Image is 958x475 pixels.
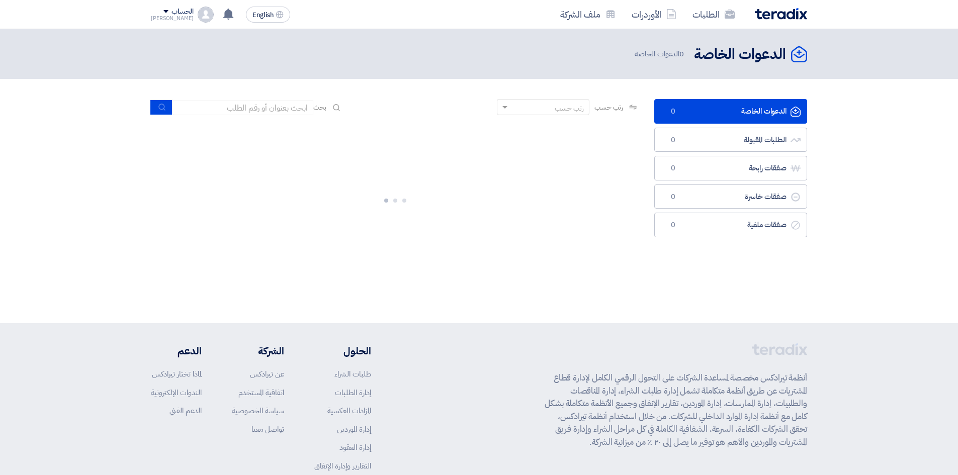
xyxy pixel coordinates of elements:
a: تواصل معنا [251,424,284,435]
span: الدعوات الخاصة [635,48,686,60]
input: ابحث بعنوان أو رقم الطلب [172,100,313,115]
span: English [252,12,274,19]
h2: الدعوات الخاصة [694,45,786,64]
a: اتفاقية المستخدم [238,387,284,398]
a: إدارة الموردين [337,424,371,435]
img: Teradix logo [755,8,807,20]
span: 0 [667,107,679,117]
a: طلبات الشراء [334,368,371,379]
a: الأوردرات [624,3,684,26]
p: أنظمة تيرادكس مخصصة لمساعدة الشركات على التحول الرقمي الكامل لإدارة قطاع المشتريات عن طريق أنظمة ... [545,371,807,448]
a: إدارة العقود [339,442,371,453]
a: الطلبات [684,3,743,26]
a: التقارير وإدارة الإنفاق [314,460,371,471]
a: صفقات ملغية0 [654,213,807,237]
a: صفقات رابحة0 [654,156,807,180]
a: سياسة الخصوصية [232,405,284,416]
a: الدعم الفني [169,405,202,416]
a: لماذا تختار تيرادكس [152,368,202,379]
li: الحلول [314,343,371,358]
li: الشركة [232,343,284,358]
img: profile_test.png [198,7,214,23]
a: المزادات العكسية [327,405,371,416]
div: الحساب [171,8,193,16]
span: 0 [667,220,679,230]
span: 0 [667,192,679,202]
a: الدعوات الخاصة0 [654,99,807,124]
a: الندوات الإلكترونية [151,387,202,398]
span: 0 [667,135,679,145]
div: رتب حسب [555,103,584,114]
button: English [246,7,290,23]
a: الطلبات المقبولة0 [654,128,807,152]
span: 0 [667,163,679,173]
span: 0 [679,48,684,59]
span: بحث [313,102,326,113]
li: الدعم [151,343,202,358]
a: صفقات خاسرة0 [654,184,807,209]
a: إدارة الطلبات [335,387,371,398]
div: [PERSON_NAME] [151,16,194,21]
a: عن تيرادكس [250,368,284,379]
span: رتب حسب [594,102,623,113]
a: ملف الشركة [552,3,624,26]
